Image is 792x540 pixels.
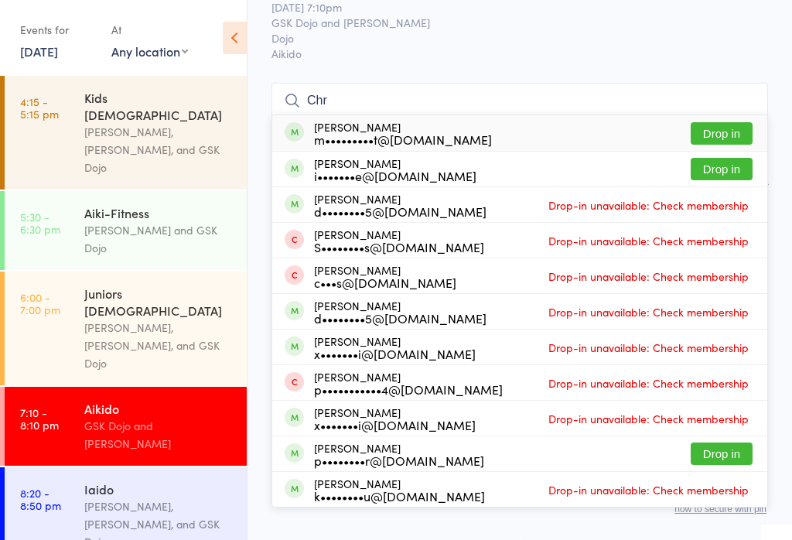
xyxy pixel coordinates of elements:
div: i•••••••e@[DOMAIN_NAME] [314,169,476,182]
time: 4:15 - 5:15 pm [20,95,59,120]
span: Dojo [271,30,744,46]
input: Search [271,83,768,118]
div: [PERSON_NAME], [PERSON_NAME], and GSK Dojo [84,123,234,176]
span: Drop-in unavailable: Check membership [544,371,753,395]
div: [PERSON_NAME] [314,299,486,324]
div: [PERSON_NAME] [314,193,486,217]
div: p••••••••r@[DOMAIN_NAME] [314,454,484,467]
div: m•••••••••t@[DOMAIN_NAME] [314,133,492,145]
a: 4:15 -5:15 pmKids [DEMOGRAPHIC_DATA][PERSON_NAME], [PERSON_NAME], and GSK Dojo [5,76,247,190]
span: Drop-in unavailable: Check membership [544,193,753,217]
button: how to secure with pin [674,504,766,514]
div: [PERSON_NAME] [314,477,485,502]
span: Drop-in unavailable: Check membership [544,229,753,252]
div: p•••••••••••4@[DOMAIN_NAME] [314,383,503,395]
time: 5:30 - 6:30 pm [20,210,60,235]
span: Drop-in unavailable: Check membership [544,407,753,430]
button: Drop in [691,122,753,145]
div: x•••••••i@[DOMAIN_NAME] [314,347,476,360]
a: [DATE] [20,43,58,60]
div: Events for [20,17,96,43]
div: [PERSON_NAME] [314,406,476,431]
div: S••••••••s@[DOMAIN_NAME] [314,241,484,253]
button: Drop in [691,158,753,180]
span: Aikido [271,46,768,61]
div: [PERSON_NAME] [314,264,456,289]
div: At [111,17,188,43]
div: k••••••••u@[DOMAIN_NAME] [314,490,485,502]
div: GSK Dojo and [PERSON_NAME] [84,417,234,453]
div: Iaido [84,480,234,497]
div: x•••••••i@[DOMAIN_NAME] [314,419,476,431]
a: 5:30 -6:30 pmAiki-Fitness[PERSON_NAME] and GSK Dojo [5,191,247,270]
div: d••••••••5@[DOMAIN_NAME] [314,205,486,217]
div: [PERSON_NAME] and GSK Dojo [84,221,234,257]
span: Drop-in unavailable: Check membership [544,478,753,501]
div: [PERSON_NAME] [314,157,476,182]
div: d••••••••5@[DOMAIN_NAME] [314,312,486,324]
div: [PERSON_NAME] [314,335,476,360]
div: Juniors [DEMOGRAPHIC_DATA] [84,285,234,319]
time: 7:10 - 8:10 pm [20,406,59,431]
div: [PERSON_NAME], [PERSON_NAME], and GSK Dojo [84,319,234,372]
div: [PERSON_NAME] [314,442,484,467]
span: Drop-in unavailable: Check membership [544,300,753,323]
button: Drop in [691,443,753,465]
time: 8:20 - 8:50 pm [20,487,61,511]
span: GSK Dojo and [PERSON_NAME] [271,15,744,30]
span: Drop-in unavailable: Check membership [544,265,753,288]
div: Kids [DEMOGRAPHIC_DATA] [84,89,234,123]
div: [PERSON_NAME] [314,121,492,145]
a: 6:00 -7:00 pmJuniors [DEMOGRAPHIC_DATA][PERSON_NAME], [PERSON_NAME], and GSK Dojo [5,272,247,385]
div: Aikido [84,400,234,417]
span: Drop-in unavailable: Check membership [544,336,753,359]
a: 7:10 -8:10 pmAikidoGSK Dojo and [PERSON_NAME] [5,387,247,466]
div: [PERSON_NAME] [314,228,484,253]
div: [PERSON_NAME] [314,371,503,395]
div: Aiki-Fitness [84,204,234,221]
div: Any location [111,43,188,60]
div: c•••s@[DOMAIN_NAME] [314,276,456,289]
time: 6:00 - 7:00 pm [20,291,60,316]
